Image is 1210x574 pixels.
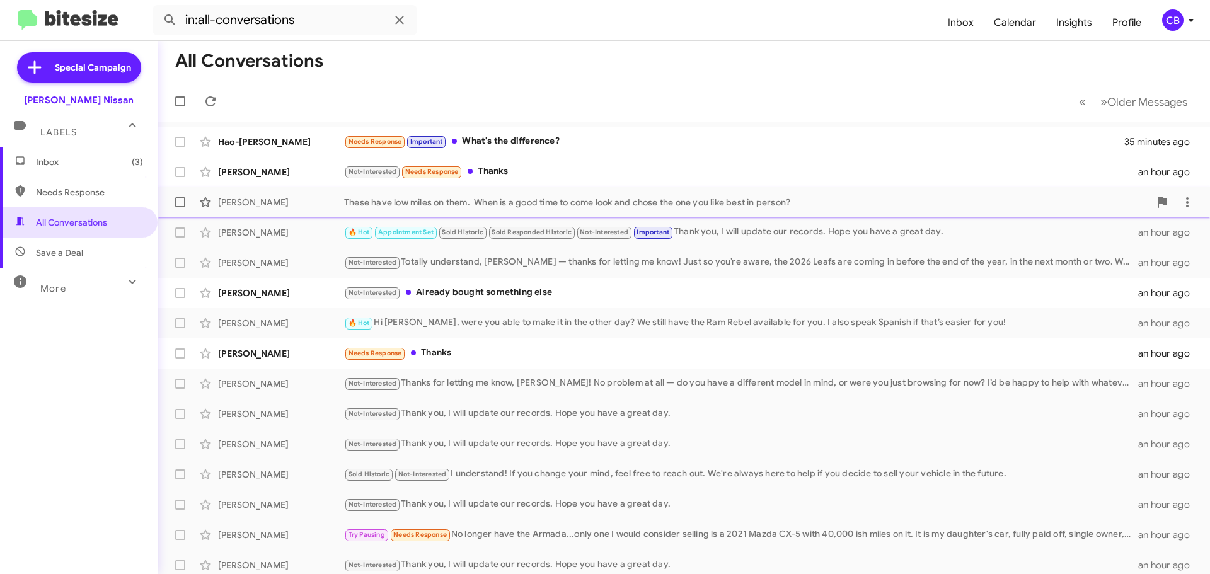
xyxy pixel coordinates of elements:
[492,228,572,236] span: Sold Responded Historic
[1072,89,1195,115] nav: Page navigation example
[344,346,1138,360] div: Thanks
[218,287,344,299] div: [PERSON_NAME]
[344,255,1138,270] div: Totally understand, [PERSON_NAME] — thanks for letting me know! Just so you’re aware, the 2026 Le...
[218,438,344,451] div: [PERSON_NAME]
[40,283,66,294] span: More
[1138,559,1200,571] div: an hour ago
[218,226,344,239] div: [PERSON_NAME]
[344,558,1138,572] div: Thank you, I will update our records. Hope you have a great day.
[349,379,397,387] span: Not-Interested
[132,156,143,168] span: (3)
[1138,468,1200,481] div: an hour ago
[1162,9,1184,31] div: CB
[393,531,447,539] span: Needs Response
[344,225,1138,239] div: Thank you, I will update our records. Hope you have a great day.
[1046,4,1102,41] a: Insights
[153,5,417,35] input: Search
[349,531,385,539] span: Try Pausing
[1138,377,1200,390] div: an hour ago
[349,258,397,267] span: Not-Interested
[344,164,1138,179] div: Thanks
[344,437,1138,451] div: Thank you, I will update our records. Hope you have a great day.
[218,135,344,148] div: Hao-[PERSON_NAME]
[938,4,984,41] a: Inbox
[1079,94,1086,110] span: «
[344,527,1138,542] div: No longer have the Armada...only one I would consider selling is a 2021 Mazda CX-5 with 40,000 is...
[410,137,443,146] span: Important
[349,319,370,327] span: 🔥 Hot
[349,289,397,297] span: Not-Interested
[218,408,344,420] div: [PERSON_NAME]
[218,377,344,390] div: [PERSON_NAME]
[218,559,344,571] div: [PERSON_NAME]
[218,347,344,360] div: [PERSON_NAME]
[349,561,397,569] span: Not-Interested
[24,94,134,106] div: [PERSON_NAME] Nissan
[344,196,1149,209] div: These have low miles on them. When is a good time to come look and chose the one you like best in...
[378,228,434,236] span: Appointment Set
[580,228,628,236] span: Not-Interested
[349,349,402,357] span: Needs Response
[344,376,1138,391] div: Thanks for letting me know, [PERSON_NAME]! No problem at all — do you have a different model in m...
[1151,9,1196,31] button: CB
[1138,226,1200,239] div: an hour ago
[55,61,131,74] span: Special Campaign
[218,529,344,541] div: [PERSON_NAME]
[1138,317,1200,330] div: an hour ago
[344,406,1138,421] div: Thank you, I will update our records. Hope you have a great day.
[1138,287,1200,299] div: an hour ago
[175,51,323,71] h1: All Conversations
[1093,89,1195,115] button: Next
[349,440,397,448] span: Not-Interested
[349,137,402,146] span: Needs Response
[1138,256,1200,269] div: an hour ago
[36,216,107,229] span: All Conversations
[349,168,397,176] span: Not-Interested
[1100,94,1107,110] span: »
[1102,4,1151,41] a: Profile
[1124,135,1200,148] div: 35 minutes ago
[984,4,1046,41] a: Calendar
[349,228,370,236] span: 🔥 Hot
[344,134,1124,149] div: What's the difference?
[1138,438,1200,451] div: an hour ago
[1107,95,1187,109] span: Older Messages
[218,317,344,330] div: [PERSON_NAME]
[218,196,344,209] div: [PERSON_NAME]
[36,186,143,198] span: Needs Response
[218,498,344,511] div: [PERSON_NAME]
[349,500,397,508] span: Not-Interested
[637,228,669,236] span: Important
[349,410,397,418] span: Not-Interested
[344,316,1138,330] div: Hi [PERSON_NAME], were you able to make it in the other day? We still have the Ram Rebel availabl...
[344,285,1138,300] div: Already bought something else
[1138,529,1200,541] div: an hour ago
[36,156,143,168] span: Inbox
[218,468,344,481] div: [PERSON_NAME]
[1138,347,1200,360] div: an hour ago
[344,467,1138,481] div: I understand! If you change your mind, feel free to reach out. We're always here to help if you d...
[1138,498,1200,511] div: an hour ago
[1138,166,1200,178] div: an hour ago
[218,166,344,178] div: [PERSON_NAME]
[442,228,483,236] span: Sold Historic
[1138,408,1200,420] div: an hour ago
[398,470,447,478] span: Not-Interested
[36,246,83,259] span: Save a Deal
[349,470,390,478] span: Sold Historic
[1071,89,1093,115] button: Previous
[40,127,77,138] span: Labels
[344,497,1138,512] div: Thank you, I will update our records. Hope you have a great day.
[17,52,141,83] a: Special Campaign
[405,168,459,176] span: Needs Response
[218,256,344,269] div: [PERSON_NAME]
